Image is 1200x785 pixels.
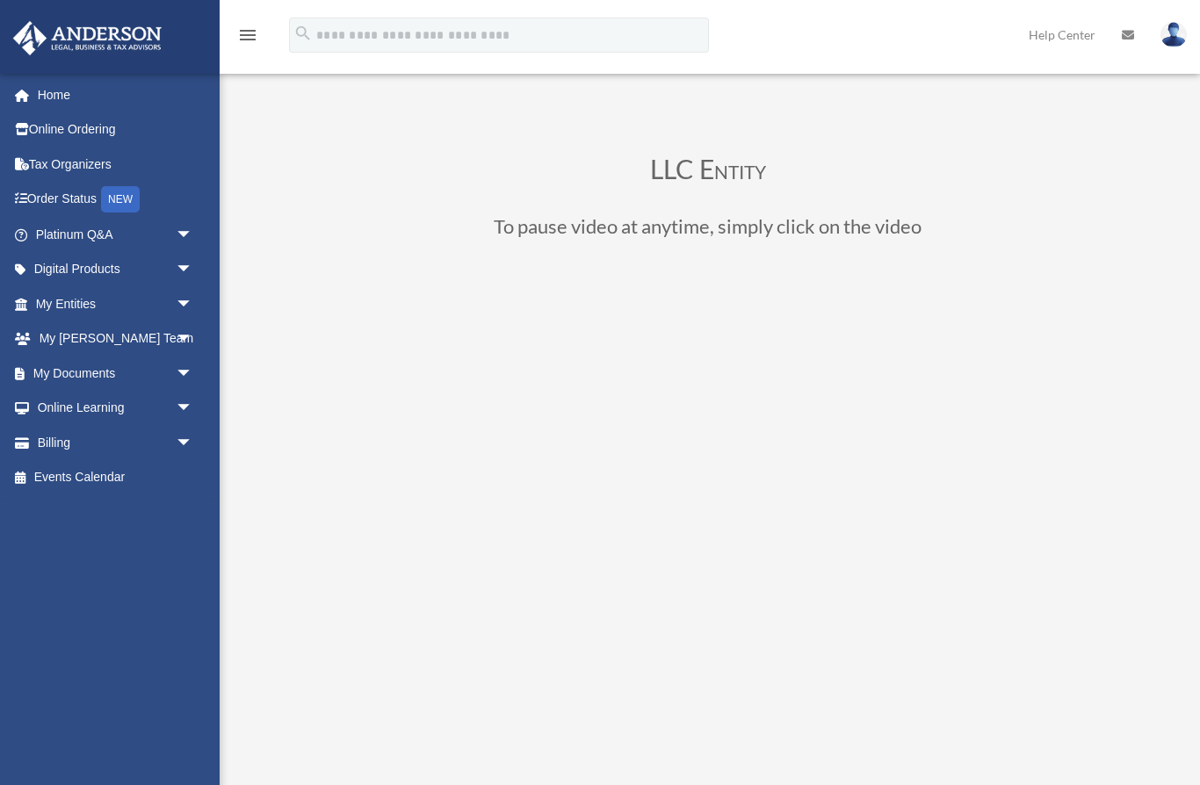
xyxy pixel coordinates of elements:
[176,252,211,288] span: arrow_drop_down
[12,460,220,495] a: Events Calendar
[176,391,211,427] span: arrow_drop_down
[293,24,313,43] i: search
[12,217,220,252] a: Platinum Q&Aarrow_drop_down
[176,356,211,392] span: arrow_drop_down
[176,286,211,322] span: arrow_drop_down
[12,356,220,391] a: My Documentsarrow_drop_down
[12,321,220,356] a: My [PERSON_NAME] Teamarrow_drop_down
[101,186,140,212] div: NEW
[176,425,211,461] span: arrow_drop_down
[237,217,1178,245] h3: To pause video at anytime, simply click on the video
[12,252,220,287] a: Digital Productsarrow_drop_down
[12,182,220,218] a: Order StatusNEW
[237,155,1178,191] h3: LLC Entity
[237,25,258,46] i: menu
[12,147,220,182] a: Tax Organizers
[12,112,220,148] a: Online Ordering
[237,31,258,46] a: menu
[12,425,220,460] a: Billingarrow_drop_down
[8,21,167,55] img: Anderson Advisors Platinum Portal
[12,77,220,112] a: Home
[12,391,220,426] a: Online Learningarrow_drop_down
[1160,22,1187,47] img: User Pic
[176,217,211,253] span: arrow_drop_down
[12,286,220,321] a: My Entitiesarrow_drop_down
[176,321,211,357] span: arrow_drop_down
